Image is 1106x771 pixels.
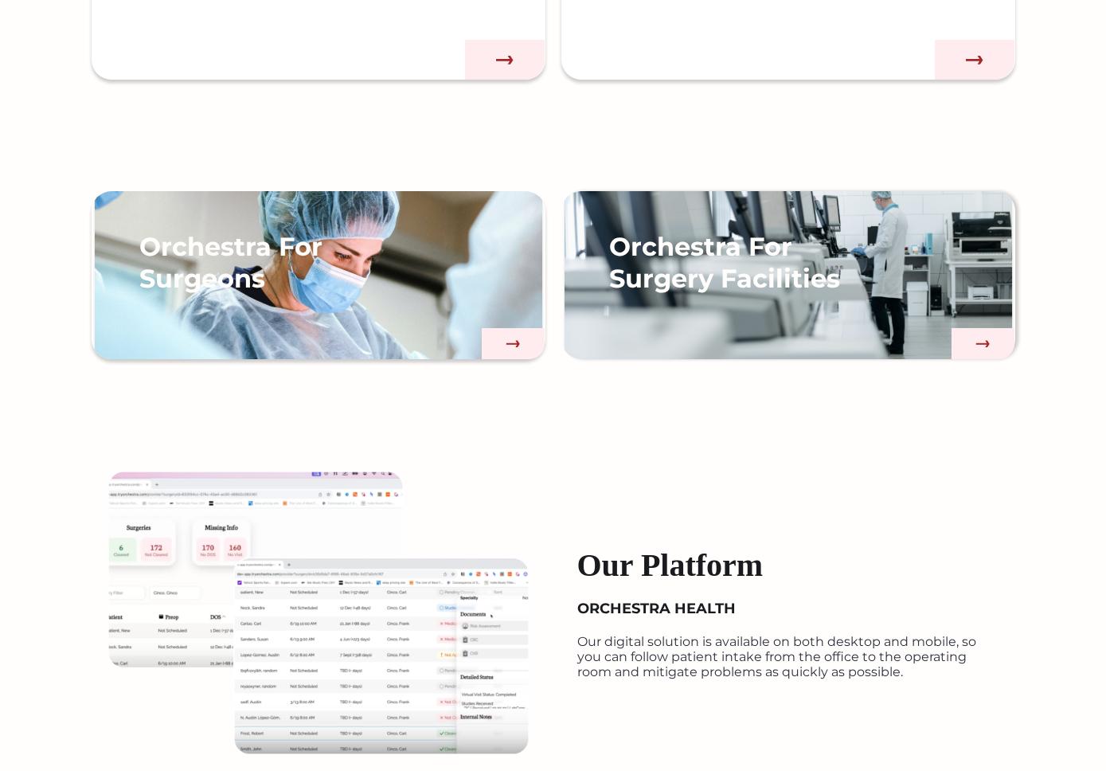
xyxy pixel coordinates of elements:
h4: ORCHESTRA HEALTH [577,601,736,618]
a: Orchestra For Surgery Facilities [561,191,1015,360]
a: Orchestra For Surgeons [92,191,545,360]
p: Our digital solution is available on both desktop and mobile, so you can follow patient intake fr... [577,634,999,680]
h3: Orchestra For Surgeons [139,231,390,295]
h3: Orchestra For Surgery Facilities [609,231,860,295]
h4: Our Platform [577,546,764,585]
